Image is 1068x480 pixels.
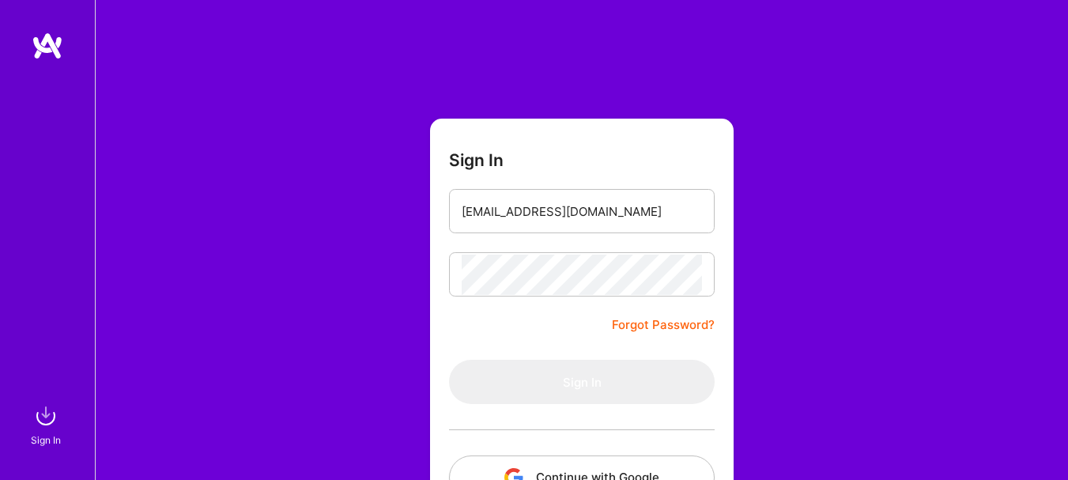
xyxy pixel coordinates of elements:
[33,400,62,448] a: sign inSign In
[31,432,61,448] div: Sign In
[449,360,715,404] button: Sign In
[612,316,715,334] a: Forgot Password?
[462,191,702,232] input: Email...
[32,32,63,60] img: logo
[30,400,62,432] img: sign in
[449,150,504,170] h3: Sign In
